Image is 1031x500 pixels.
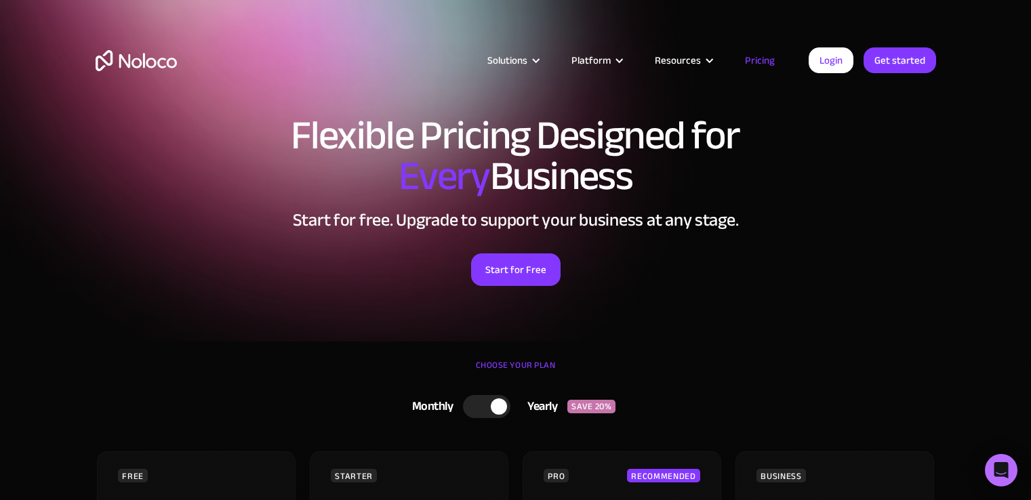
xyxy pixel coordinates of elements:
[655,51,701,69] div: Resources
[399,138,490,214] span: Every
[627,469,700,482] div: RECOMMENDED
[471,253,561,286] a: Start for Free
[118,469,148,482] div: FREE
[809,47,853,73] a: Login
[487,51,527,69] div: Solutions
[864,47,936,73] a: Get started
[638,51,728,69] div: Resources
[470,51,554,69] div: Solutions
[756,469,805,482] div: BUSINESS
[96,355,936,389] div: CHOOSE YOUR PLAN
[96,50,177,71] a: home
[331,469,376,482] div: STARTER
[96,210,936,230] h2: Start for free. Upgrade to support your business at any stage.
[510,396,567,417] div: Yearly
[985,454,1017,486] div: Open Intercom Messenger
[96,115,936,196] h1: Flexible Pricing Designed for Business
[571,51,611,69] div: Platform
[728,51,792,69] a: Pricing
[554,51,638,69] div: Platform
[395,396,464,417] div: Monthly
[544,469,569,482] div: PRO
[567,400,615,413] div: SAVE 20%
